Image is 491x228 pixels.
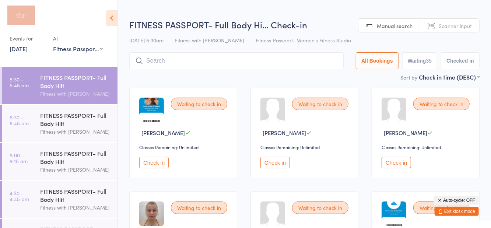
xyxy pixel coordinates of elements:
div: Fitness Passport- Women's Fitness Studio [53,45,103,53]
span: Manual search [377,22,413,29]
div: Classes Remaining: Unlimited [139,144,229,150]
div: Waiting to check in [413,98,470,110]
button: Auto-cycle: OFF [434,196,479,205]
span: Fitness with [PERSON_NAME] [175,36,244,44]
div: Check in time (DESC) [419,73,480,81]
img: image1741738383.png [139,98,164,122]
time: 4:30 - 4:45 pm [10,190,29,202]
button: Check in [382,157,411,168]
div: Classes Remaining: Unlimited [260,144,351,150]
span: Fitness Passport- Women's Fitness Studio [256,36,351,44]
div: FITNESS PASSPORT- Full Body Hiit [40,187,111,203]
span: [PERSON_NAME] [384,129,427,137]
div: FITNESS PASSPORT- Full Body Hiit [40,149,111,165]
input: Search [129,52,344,69]
h2: FITNESS PASSPORT- Full Body Hi… Check-in [129,18,480,31]
button: Exit kiosk mode [435,207,479,216]
a: [DATE] [10,45,28,53]
img: image1754561581.png [139,201,164,226]
div: Waiting to check in [171,98,227,110]
button: Checked in [441,52,480,69]
div: Fitness with [PERSON_NAME] [40,165,111,174]
img: image1754519446.png [382,201,406,226]
time: 6:30 - 6:45 am [10,114,29,126]
img: Fitness with Zoe [7,6,35,25]
a: 6:30 -6:45 amFITNESS PASSPORT- Full Body HiitFitness with [PERSON_NAME] [2,105,118,142]
div: Fitness with [PERSON_NAME] [40,127,111,136]
div: Waiting to check in [292,98,348,110]
time: 9:00 - 9:15 am [10,152,28,164]
label: Sort by [400,74,417,81]
div: Waiting to check in [292,201,348,214]
div: Waiting to check in [171,201,227,214]
button: Check in [139,157,169,168]
div: FITNESS PASSPORT- Full Body Hiit [40,111,111,127]
span: [PERSON_NAME] [263,129,306,137]
button: Waiting35 [402,52,438,69]
div: Classes Remaining: Unlimited [382,144,472,150]
span: [PERSON_NAME] [141,129,185,137]
button: All Bookings [356,52,399,69]
div: Fitness with [PERSON_NAME] [40,90,111,98]
div: Waiting to check in [413,201,470,214]
div: Events for [10,32,46,45]
button: Check in [260,157,290,168]
div: At [53,32,103,45]
div: 35 [426,58,432,64]
a: 9:00 -9:15 amFITNESS PASSPORT- Full Body HiitFitness with [PERSON_NAME] [2,143,118,180]
time: 5:30 - 5:45 am [10,76,29,88]
div: FITNESS PASSPORT- Full Body Hiit [40,73,111,90]
a: 5:30 -5:45 amFITNESS PASSPORT- Full Body HiitFitness with [PERSON_NAME] [2,67,118,104]
a: 4:30 -4:45 pmFITNESS PASSPORT- Full Body HiitFitness with [PERSON_NAME] [2,181,118,218]
span: [DATE] 5:30am [129,36,164,44]
div: Fitness with [PERSON_NAME] [40,203,111,212]
span: Scanner input [439,22,472,29]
